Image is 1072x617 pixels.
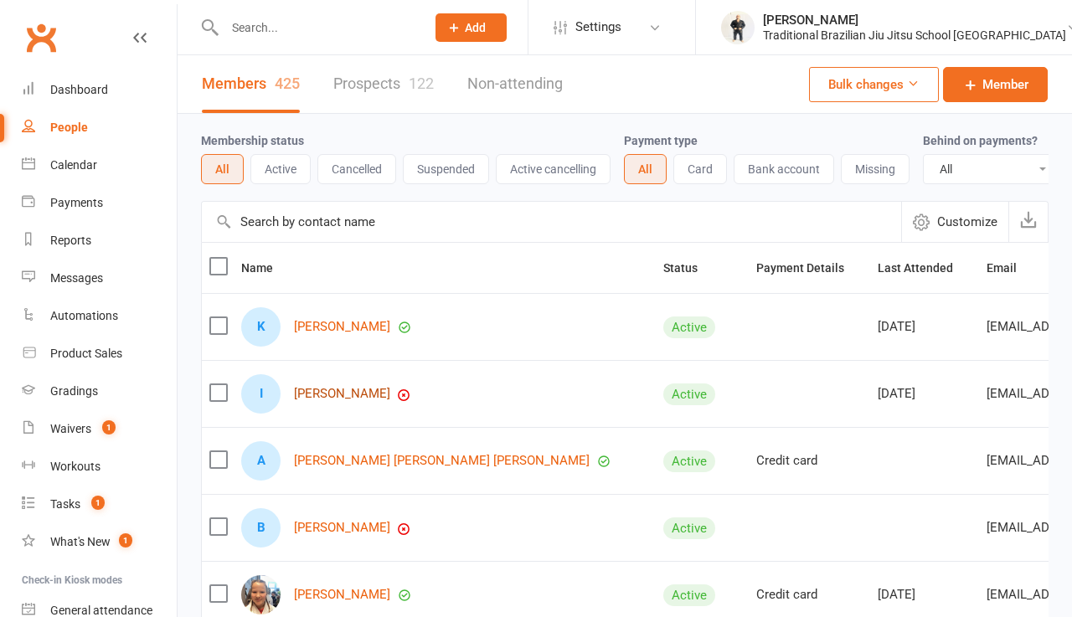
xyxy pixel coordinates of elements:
span: Last Attended [878,261,971,275]
div: 122 [409,75,434,92]
a: Product Sales [22,335,177,373]
span: 1 [119,533,132,548]
a: Workouts [22,448,177,486]
label: Payment type [624,134,698,147]
a: Non-attending [467,55,563,113]
div: Active [663,316,715,338]
button: Card [673,154,727,184]
button: Payment Details [756,258,863,278]
span: Customize [937,212,997,232]
button: All [624,154,667,184]
input: Search by contact name [202,202,901,242]
button: Customize [901,202,1008,242]
input: Search... [219,16,414,39]
span: Settings [575,8,621,46]
span: 1 [102,420,116,434]
span: Member [982,75,1028,95]
a: Dashboard [22,71,177,109]
div: Benson [241,508,281,548]
button: Suspended [403,154,489,184]
div: Workouts [50,460,100,473]
button: Bulk changes [809,67,939,102]
span: Name [241,261,291,275]
a: Prospects122 [333,55,434,113]
span: Payment Details [756,261,863,275]
a: Member [943,67,1048,102]
div: Gradings [50,384,98,398]
button: Cancelled [317,154,396,184]
div: Traditional Brazilian Jiu Jitsu School [GEOGRAPHIC_DATA] [763,28,1066,43]
div: Waivers [50,422,91,435]
div: [DATE] [878,320,971,334]
a: Automations [22,297,177,335]
div: 425 [275,75,300,92]
div: [DATE] [878,588,971,602]
label: Behind on payments? [923,134,1038,147]
span: Email [987,261,1035,275]
a: What's New1 [22,523,177,561]
span: Add [465,21,486,34]
a: [PERSON_NAME] [294,588,390,602]
button: Active cancelling [496,154,611,184]
div: Dashboard [50,83,108,96]
div: What's New [50,535,111,548]
div: Active [663,383,715,405]
button: Add [435,13,507,42]
button: Status [663,258,716,278]
div: Active [663,584,715,606]
a: [PERSON_NAME] [294,320,390,334]
a: Payments [22,184,177,222]
a: Gradings [22,373,177,410]
div: Active [663,450,715,472]
button: Email [987,258,1035,278]
div: Reports [50,234,91,247]
span: 1 [91,496,105,510]
div: [PERSON_NAME] [763,13,1066,28]
img: thumb_image1732515240.png [721,11,755,44]
a: Messages [22,260,177,297]
button: Last Attended [878,258,971,278]
div: Active [663,517,715,539]
button: Active [250,154,311,184]
div: Credit card [756,588,863,602]
a: Reports [22,222,177,260]
span: Status [663,261,716,275]
a: [PERSON_NAME] [294,387,390,401]
div: Iver [241,374,281,414]
div: Product Sales [50,347,122,360]
button: Missing [841,154,910,184]
a: Tasks 1 [22,486,177,523]
a: Members425 [202,55,300,113]
a: People [22,109,177,147]
div: Payments [50,196,103,209]
a: Waivers 1 [22,410,177,448]
a: [PERSON_NAME] [PERSON_NAME] [PERSON_NAME] [294,454,590,468]
a: Calendar [22,147,177,184]
div: Automations [50,309,118,322]
label: Membership status [201,134,304,147]
div: Tasks [50,497,80,511]
div: General attendance [50,604,152,617]
img: Stella [241,575,281,614]
div: [DATE] [878,387,971,401]
button: Name [241,258,291,278]
div: Messages [50,271,103,285]
div: Calendar [50,158,97,172]
div: Credit card [756,454,863,468]
div: People [50,121,88,134]
div: Kai [241,307,281,347]
div: Ana Bela [241,441,281,481]
a: [PERSON_NAME] [294,521,390,535]
button: Bank account [734,154,834,184]
button: All [201,154,244,184]
a: Clubworx [20,17,62,59]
